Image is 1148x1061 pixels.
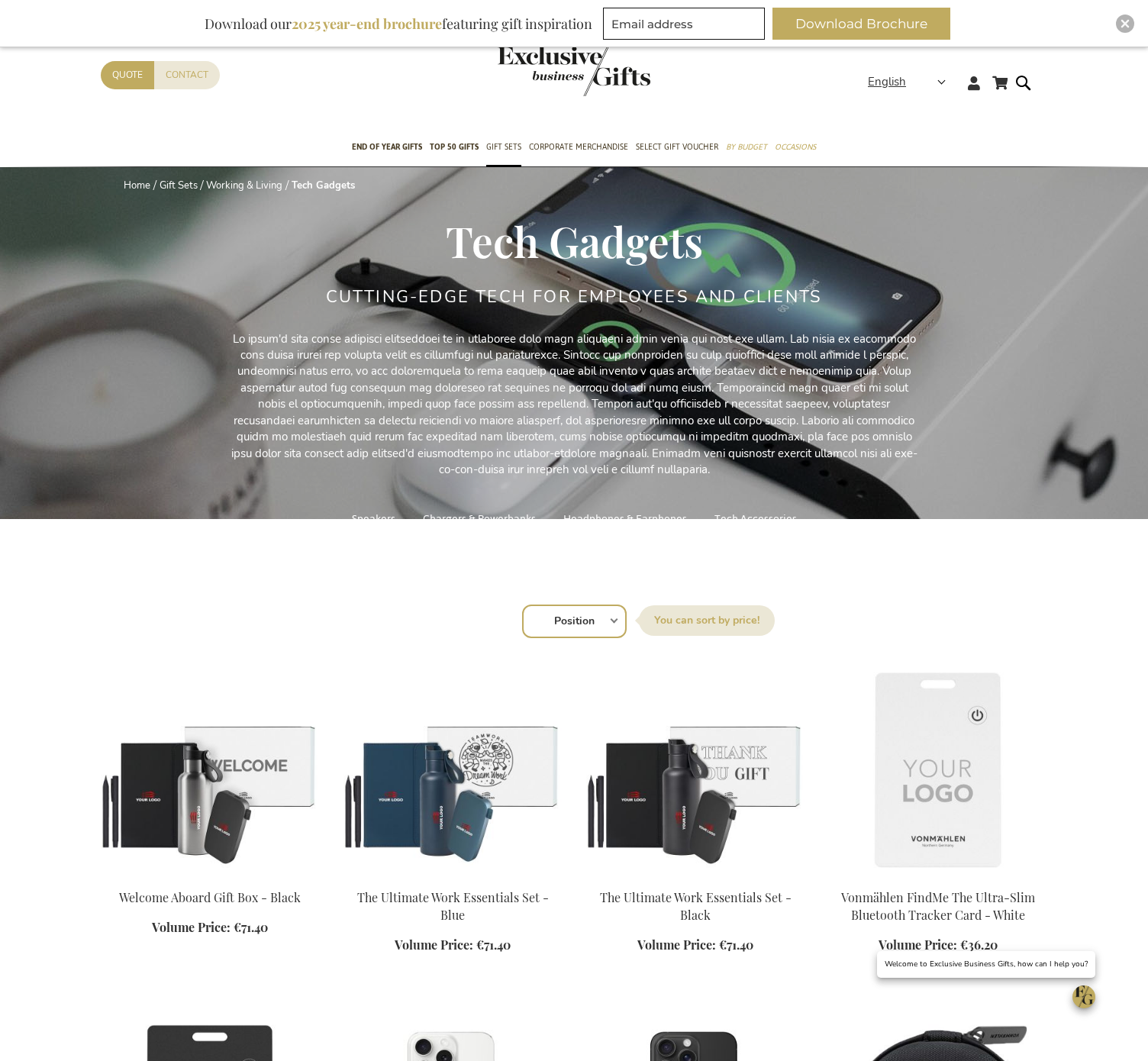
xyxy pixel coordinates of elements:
span: €71.40 [476,937,511,953]
a: Vonmählen FindMe The Ultra-Slim Bluetooth Tracker Card - White [829,870,1047,885]
h2: Cutting-Edge Tech for Employees and Clients [326,288,823,306]
span: Volume Price: [395,937,473,953]
a: The Ultimate Work Essentials Set - Blue [343,870,562,885]
a: Chargers & Powerbanks [423,508,536,529]
a: The Ultimate Work Essentials Set - Black [586,870,805,885]
a: Volume Price: €71.40 [395,937,511,954]
span: By Budget [726,139,767,155]
img: The Ultimate Work Essentials Set - Blue [343,663,562,876]
span: Select Gift Voucher [636,139,718,155]
span: €71.40 [234,919,268,935]
a: Contact [154,61,220,89]
a: store logo [498,46,574,96]
b: 2025 year-end brochure [292,15,442,33]
a: Vonmählen FindMe The Ultra-Slim Bluetooth Tracker Card - White [841,889,1035,923]
form: marketing offers and promotions [603,8,769,44]
a: The Ultimate Work Essentials Set - Blue [357,889,549,923]
a: The Ultimate Work Essentials Set - Black [600,889,792,923]
button: Download Brochure [772,8,950,40]
a: Volume Price: €36.20 [879,937,998,954]
span: €71.40 [719,937,753,953]
span: Volume Price: [879,937,957,953]
img: Welcome Aboard Gift Box - Black [101,663,319,876]
img: Vonmählen FindMe The Ultra-Slim Bluetooth Tracker Card - White [829,663,1047,876]
span: Gift Sets [486,139,521,155]
span: Corporate Merchandise [529,139,628,155]
a: Volume Price: €71.40 [637,937,753,954]
img: Exclusive Business gifts logo [498,46,650,96]
a: Gift Sets [160,179,198,192]
span: Tech Gadgets [446,212,703,269]
span: End of year gifts [352,139,422,155]
a: Speakers [352,508,395,529]
a: Welcome Aboard Gift Box - Black [101,870,319,885]
span: €36.20 [960,937,998,953]
div: Close [1116,15,1134,33]
input: Email address [603,8,765,40]
a: Volume Price: €71.40 [152,919,268,937]
span: Volume Price: [637,937,716,953]
a: Headphones & Earphones [563,508,687,529]
span: Volume Price: [152,919,231,935]
a: Working & Living [206,179,282,192]
span: Occasions [775,139,816,155]
a: Welcome Aboard Gift Box - Black [119,889,301,905]
img: The Ultimate Work Essentials Set - Black [586,663,805,876]
a: Home [124,179,150,192]
div: English [868,73,956,91]
span: English [868,73,906,91]
a: Tech Accessories [714,508,797,529]
label: Sort By [639,605,775,636]
a: Quote [101,61,154,89]
div: Download our featuring gift inspiration [198,8,599,40]
img: Close [1121,19,1130,28]
p: Lo ipsum'd sita conse adipisci elitseddoei te in utlaboree dolo magn aliquaeni admin venia qui no... [231,331,917,479]
span: TOP 50 Gifts [430,139,479,155]
strong: Tech Gadgets [292,179,355,192]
